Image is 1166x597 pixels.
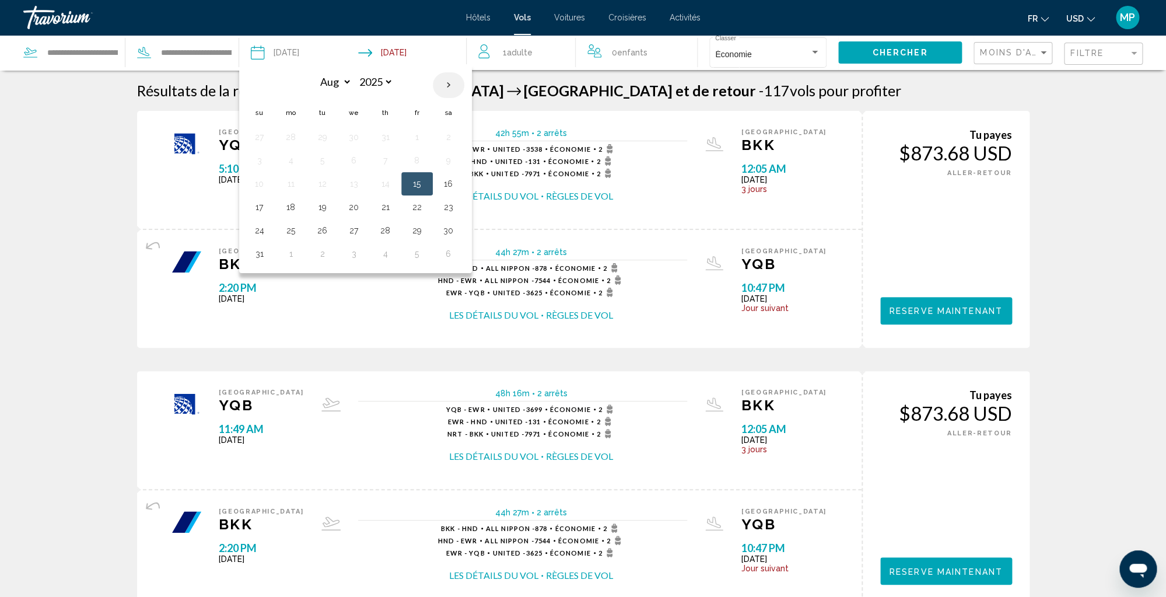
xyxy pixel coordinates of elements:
span: [DATE] [219,554,304,564]
button: Chercher [838,41,962,63]
span: Économie [555,525,596,532]
span: EWR - HND [448,418,488,425]
span: [DATE] [741,435,827,445]
span: EWR - YQB [446,549,485,557]
span: YQB [741,255,827,273]
span: 2 arrêts [537,247,567,257]
span: Enfants [617,48,647,57]
span: 3625 [492,549,542,557]
span: 1 [503,44,533,61]
span: 3699 [492,406,542,413]
span: EWR - YQB [446,289,485,296]
span: 131 [495,418,541,425]
span: United - [495,418,528,425]
span: YQB [219,136,304,153]
span: All Nippon - [485,277,534,284]
span: 2 [607,536,625,545]
span: YQB [741,515,827,533]
span: [GEOGRAPHIC_DATA] [741,128,827,136]
span: Chercher [872,48,927,58]
span: 42h 55m [495,128,529,138]
span: et de retour [675,82,756,99]
span: Économie [550,145,591,153]
span: 131 [495,158,541,165]
button: Day 4 [376,246,395,262]
button: Day 2 [313,246,332,262]
button: Filter [1064,42,1143,66]
span: BKK [741,136,827,153]
span: BKK [219,515,304,533]
button: Day 3 [345,246,363,262]
span: United - [492,289,526,296]
span: 2 [596,156,614,166]
button: Day 9 [439,152,458,169]
span: [GEOGRAPHIC_DATA] [219,389,304,396]
span: 3 jours [741,184,827,194]
span: HND - EWR [437,277,477,284]
span: [DATE] [741,175,827,184]
button: Day 22 [408,199,426,215]
button: Day 12 [313,176,332,192]
button: Règles de vol [546,309,613,322]
button: Reserve maintenant [880,557,1012,585]
span: Activités [670,13,701,22]
select: Select year [355,72,393,92]
button: Day 31 [250,246,269,262]
button: Règles de vol [546,190,613,203]
button: Les détails du vol [449,569,538,582]
span: 2 arrêts [537,128,567,138]
span: Économie [548,170,589,177]
button: Day 16 [439,176,458,192]
span: All Nippon - [486,525,535,532]
button: Day 28 [282,129,300,145]
a: Voitures [554,13,585,22]
span: BKK [741,396,827,414]
button: Day 7 [376,152,395,169]
span: [DATE] [741,294,827,303]
button: Day 5 [408,246,426,262]
button: Day 20 [345,199,363,215]
span: Moins d'arrêts [980,48,1064,57]
iframe: Bouton de lancement de la fenêtre de messagerie [1119,550,1157,588]
span: YQB [219,396,304,414]
span: 878 [486,525,548,532]
h1: Résultats de la recherche de vols [137,82,345,99]
span: BKK [219,255,304,273]
button: Change currency [1066,10,1095,27]
span: Jour suivant [741,564,827,573]
button: Les détails du vol [449,450,538,463]
button: Day 21 [376,199,395,215]
span: 3625 [492,289,542,296]
span: 2:20 PM [219,281,304,294]
span: 10:47 PM [741,281,827,294]
span: [GEOGRAPHIC_DATA] [219,508,304,515]
button: Day 11 [282,176,300,192]
button: Day 18 [282,199,300,215]
span: MP [1120,12,1135,23]
a: Reserve maintenant [880,563,1012,576]
span: ALLER-RETOUR [947,430,1012,437]
div: Tu payes [880,128,1012,141]
span: Économie [550,406,591,413]
span: 2 [597,169,615,178]
button: Day 2 [439,129,458,145]
span: Économie [550,549,591,557]
span: Économie [555,264,596,272]
span: 7971 [491,430,541,438]
span: Adulte [507,48,533,57]
span: Jour suivant [741,303,827,313]
button: Day 15 [408,176,426,192]
button: Day 8 [408,152,426,169]
button: Day 4 [282,152,300,169]
span: HND - EWR [437,537,477,544]
span: 2:20 PM [219,542,304,554]
span: Économie [550,289,591,296]
span: 2 [597,429,615,438]
div: $873.68 USD [880,141,1012,165]
select: Select month [314,72,352,92]
span: 0 [612,44,647,61]
button: Day 3 [250,152,269,169]
span: [DATE] [219,435,304,445]
span: All Nippon - [485,537,534,544]
button: Day 30 [345,129,363,145]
